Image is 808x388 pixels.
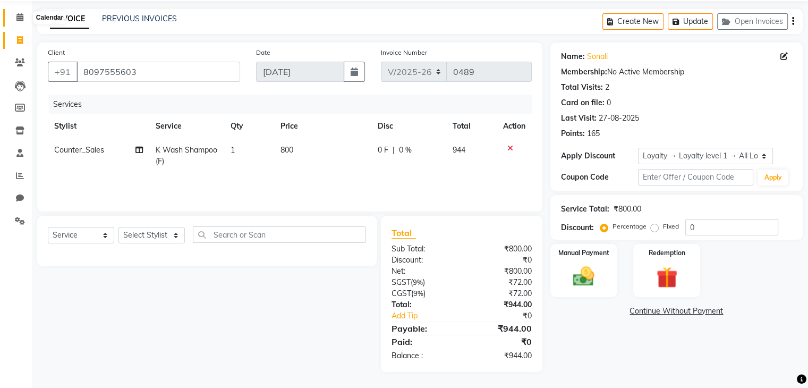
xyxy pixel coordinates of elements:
[33,12,66,24] div: Calendar
[384,335,462,348] div: Paid:
[399,145,412,156] span: 0 %
[561,222,594,233] div: Discount:
[413,289,423,298] span: 9%
[224,114,274,138] th: Qty
[392,227,416,239] span: Total
[717,13,788,30] button: Open Invoices
[602,13,664,30] button: Create New
[462,255,540,266] div: ₹0
[561,204,609,215] div: Service Total:
[561,51,585,62] div: Name:
[149,114,224,138] th: Service
[552,306,801,317] a: Continue Without Payment
[613,222,647,231] label: Percentage
[393,145,395,156] span: |
[561,97,605,108] div: Card on file:
[384,299,462,310] div: Total:
[371,114,446,138] th: Disc
[156,145,217,166] span: K Wash Shampoo(F)
[462,299,540,310] div: ₹944.00
[668,13,713,30] button: Update
[384,288,462,299] div: ( )
[446,114,496,138] th: Total
[392,277,411,287] span: SGST
[587,51,608,62] a: Sonali
[378,145,388,156] span: 0 F
[48,48,65,57] label: Client
[413,278,423,286] span: 9%
[49,95,540,114] div: Services
[599,113,639,124] div: 27-08-2025
[384,255,462,266] div: Discount:
[193,226,366,243] input: Search or Scan
[462,266,540,277] div: ₹800.00
[384,310,474,322] a: Add Tip
[462,335,540,348] div: ₹0
[561,150,638,162] div: Apply Discount
[650,264,684,291] img: _gift.svg
[102,14,177,23] a: PREVIOUS INVOICES
[638,169,754,185] input: Enter Offer / Coupon Code
[381,48,427,57] label: Invoice Number
[462,288,540,299] div: ₹72.00
[384,350,462,361] div: Balance :
[663,222,679,231] label: Fixed
[452,145,465,155] span: 944
[76,62,240,82] input: Search by Name/Mobile/Email/Code
[758,170,788,185] button: Apply
[607,97,611,108] div: 0
[566,264,601,289] img: _cash.svg
[462,277,540,288] div: ₹72.00
[280,145,293,155] span: 800
[384,322,462,335] div: Payable:
[474,310,539,322] div: ₹0
[462,322,540,335] div: ₹944.00
[561,172,638,183] div: Coupon Code
[561,113,597,124] div: Last Visit:
[561,66,607,78] div: Membership:
[605,82,609,93] div: 2
[558,248,609,258] label: Manual Payment
[256,48,270,57] label: Date
[48,62,78,82] button: +91
[384,266,462,277] div: Net:
[231,145,235,155] span: 1
[462,243,540,255] div: ₹800.00
[614,204,641,215] div: ₹800.00
[384,277,462,288] div: ( )
[384,243,462,255] div: Sub Total:
[497,114,532,138] th: Action
[649,248,685,258] label: Redemption
[587,128,600,139] div: 165
[392,289,411,298] span: CGST
[561,66,792,78] div: No Active Membership
[561,82,603,93] div: Total Visits:
[274,114,372,138] th: Price
[54,145,104,155] span: Counter_Sales
[561,128,585,139] div: Points:
[462,350,540,361] div: ₹944.00
[48,114,149,138] th: Stylist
